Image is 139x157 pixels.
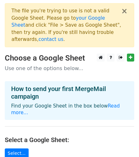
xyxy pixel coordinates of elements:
[11,103,120,115] a: Read more...
[11,15,105,28] a: your Google Sheet
[38,36,63,42] a: contact us
[11,103,128,116] p: Find your Google Sheet in the box below
[121,7,128,15] button: ×
[5,136,134,144] h4: Select a Google Sheet:
[11,7,121,43] div: The file you're trying to use is not a valid Google Sheet. Please go to and click "File > Save as...
[5,65,134,72] p: Use one of the options below...
[11,85,128,100] h4: How to send your first MergeMail campaign
[5,54,134,63] h3: Choose a Google Sheet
